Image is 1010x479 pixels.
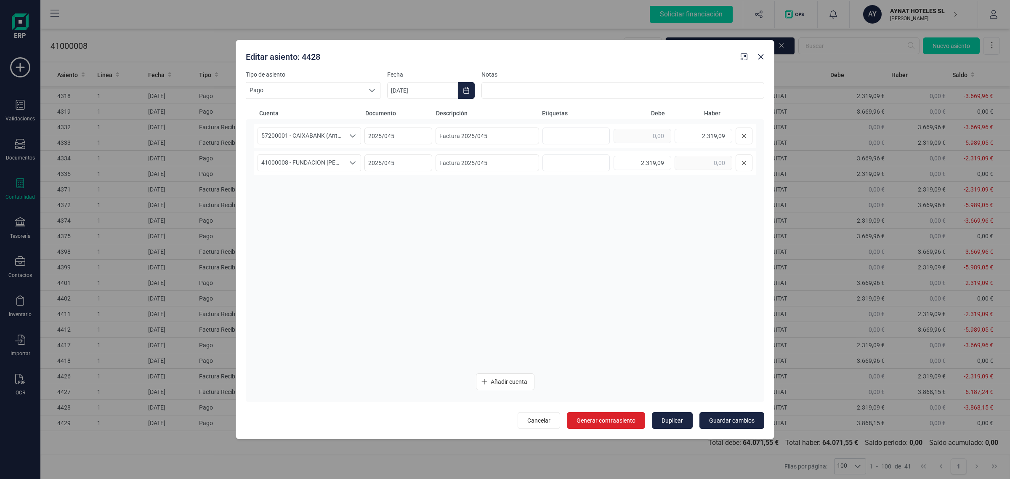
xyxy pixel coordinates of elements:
[614,156,671,170] input: 0,00
[458,82,475,99] button: Choose Date
[613,109,665,117] span: Debe
[567,412,645,429] button: Generar contraasiento
[709,416,755,425] span: Guardar cambios
[481,70,764,79] label: Notas
[345,155,361,171] div: Seleccione una cuenta
[577,416,635,425] span: Generar contraasiento
[652,412,693,429] button: Duplicar
[476,373,534,390] button: Añadir cuenta
[258,128,345,144] span: 57200001 - CAIXABANK (Antes BANKIA, S.A.)
[518,412,560,429] button: Cancelar
[345,128,361,144] div: Seleccione una cuenta
[491,378,527,386] span: Añadir cuenta
[675,156,732,170] input: 0,00
[699,412,764,429] button: Guardar cambios
[387,70,475,79] label: Fecha
[662,416,683,425] span: Duplicar
[259,109,362,117] span: Cuenta
[675,129,732,143] input: 0,00
[242,48,737,63] div: Editar asiento: 4428
[614,129,671,143] input: 0,00
[668,109,720,117] span: Haber
[527,416,550,425] span: Cancelar
[365,109,433,117] span: Documento
[436,109,539,117] span: Descripción
[246,82,364,98] span: Pago
[246,70,380,79] label: Tipo de asiento
[258,155,345,171] span: 41000008 - FUNDACION [PERSON_NAME] DE LA COMUNITAT
[542,109,609,117] span: Etiquetas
